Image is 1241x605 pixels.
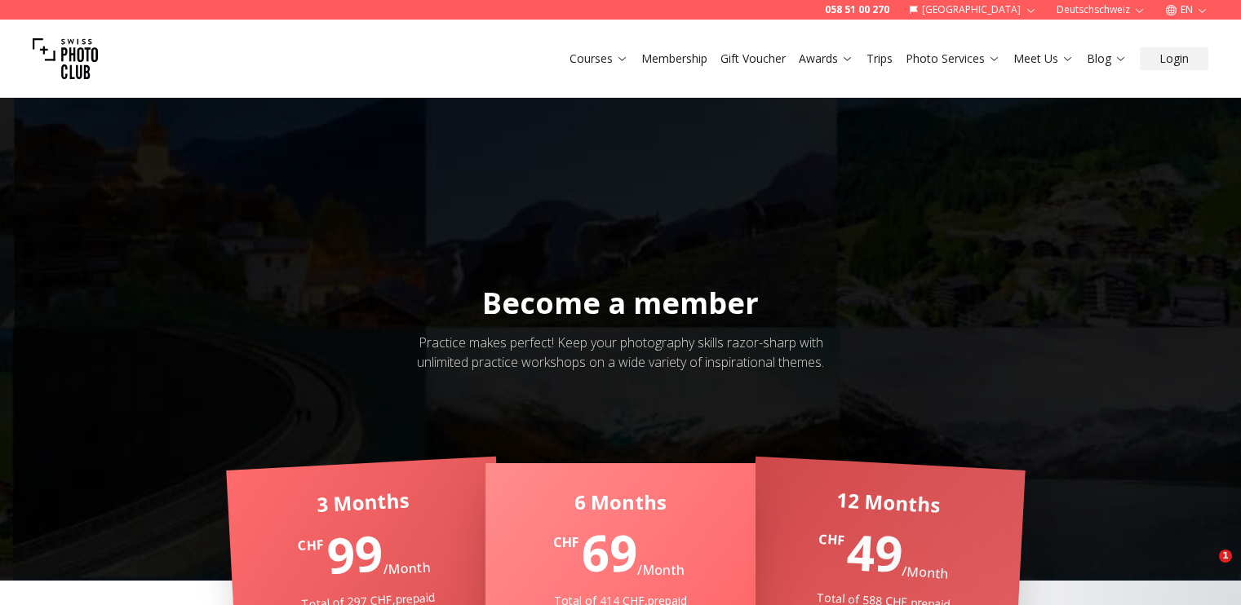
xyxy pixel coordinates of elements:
[641,51,707,67] a: Membership
[845,518,904,587] span: 49
[399,333,843,372] div: Practice makes perfect! Keep your photography skills razor-sharp with unlimited practice workshop...
[825,3,889,16] a: 058 51 00 270
[512,489,729,515] div: 6 Months
[297,535,323,556] span: CHF
[482,283,759,323] span: Become a member
[1013,51,1074,67] a: Meet Us
[779,484,998,521] div: 12 Months
[33,26,98,91] img: Swiss photo club
[906,51,1000,67] a: Photo Services
[1007,47,1080,70] button: Meet Us
[1087,51,1127,67] a: Blog
[383,558,431,578] span: / Month
[570,51,628,67] a: Courses
[720,51,786,67] a: Gift Voucher
[582,519,637,586] span: 69
[792,47,860,70] button: Awards
[1186,550,1225,589] iframe: Intercom live chat
[818,529,844,550] span: CHF
[1140,47,1208,70] button: Login
[901,562,949,582] span: / Month
[1219,550,1232,563] span: 1
[1080,47,1133,70] button: Blog
[799,51,853,67] a: Awards
[866,51,893,67] a: Trips
[553,532,578,552] span: CHF
[325,519,383,588] span: 99
[563,47,635,70] button: Courses
[860,47,899,70] button: Trips
[635,47,714,70] button: Membership
[899,47,1007,70] button: Photo Services
[714,47,792,70] button: Gift Voucher
[637,561,685,579] span: / Month
[253,484,472,521] div: 3 Months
